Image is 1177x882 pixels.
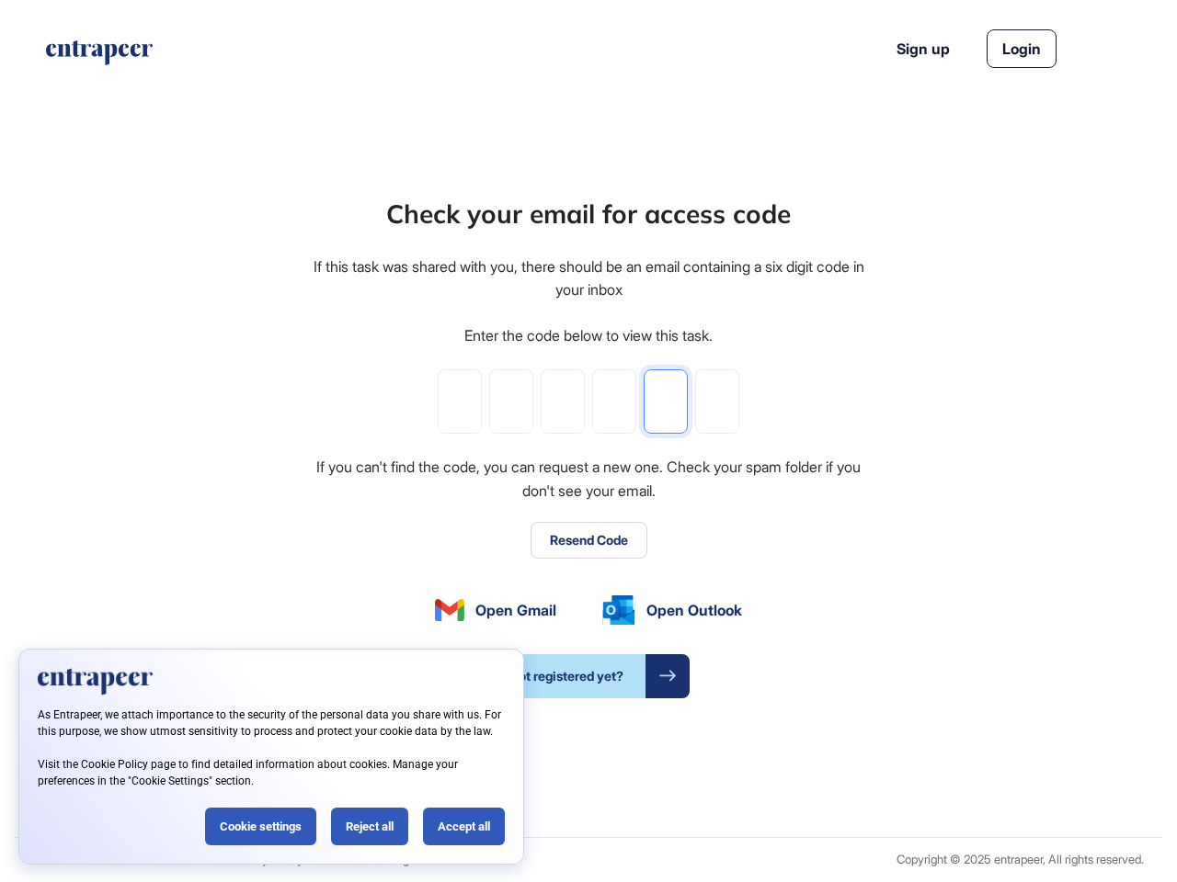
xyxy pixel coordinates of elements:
div: If you can't find the code, you can request a new one. Check your spam folder if you don't see yo... [311,456,866,503]
span: Open Outlook [646,599,742,621]
a: Not registered yet? [487,654,690,698]
a: entrapeer-logo [44,40,154,72]
button: Resend Code [531,522,647,559]
span: Open Gmail [475,599,556,621]
div: Check your email for access code [386,195,791,233]
div: Enter the code below to view this task. [464,324,713,348]
div: If this task was shared with you, there should be an email containing a six digit code in your inbox [311,255,866,302]
a: Open Gmail [435,599,556,621]
a: Open Outlook [602,595,742,625]
div: Copyright © 2025 entrapeer, All rights reserved. [897,853,1144,866]
a: Sign up [897,38,950,60]
span: Not registered yet? [487,654,646,698]
a: Login [987,29,1057,68]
